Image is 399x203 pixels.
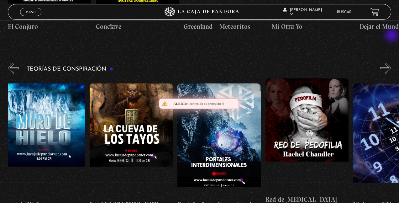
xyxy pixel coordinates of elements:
h3: Teorías de Conspiración [27,66,113,72]
a: View your shopping cart [370,8,379,16]
div: el contenido es protegido !! [159,99,239,109]
a: Buscar [337,10,352,14]
span: Alert: [173,102,186,105]
button: Previous [8,63,19,74]
h4: El Conjuro [8,22,91,32]
button: Next [380,63,391,74]
h4: Greenland – Meteoritos [184,22,267,32]
span: Menu [25,10,36,14]
h4: Conclave [96,22,179,32]
span: Cerrar [23,15,38,20]
span: [PERSON_NAME] [283,8,322,16]
h4: Mi Otra Yo [272,22,355,32]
